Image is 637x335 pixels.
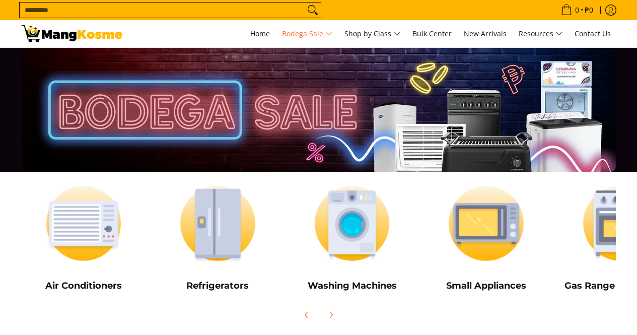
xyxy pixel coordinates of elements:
[156,177,280,299] a: Refrigerators Refrigerators
[22,177,146,270] img: Air Conditioners
[277,20,337,47] a: Bodega Sale
[407,20,457,47] a: Bulk Center
[574,7,581,14] span: 0
[514,20,568,47] a: Resources
[22,280,146,292] h5: Air Conditioners
[575,29,611,38] span: Contact Us
[464,29,507,38] span: New Arrivals
[290,280,414,292] h5: Washing Machines
[344,28,400,40] span: Shop by Class
[412,29,452,38] span: Bulk Center
[22,25,122,42] img: Bodega Sale l Mang Kosme: Cost-Efficient &amp; Quality Home Appliances
[570,20,616,47] a: Contact Us
[424,177,548,270] img: Small Appliances
[519,28,562,40] span: Resources
[320,304,342,326] button: Next
[156,177,280,270] img: Refrigerators
[290,177,414,299] a: Washing Machines Washing Machines
[132,20,616,47] nav: Main Menu
[290,177,414,270] img: Washing Machines
[296,304,318,326] button: Previous
[339,20,405,47] a: Shop by Class
[245,20,275,47] a: Home
[250,29,270,38] span: Home
[583,7,595,14] span: ₱0
[424,177,548,299] a: Small Appliances Small Appliances
[459,20,512,47] a: New Arrivals
[305,3,321,18] button: Search
[282,28,332,40] span: Bodega Sale
[156,280,280,292] h5: Refrigerators
[22,177,146,299] a: Air Conditioners Air Conditioners
[424,280,548,292] h5: Small Appliances
[558,5,596,16] span: •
